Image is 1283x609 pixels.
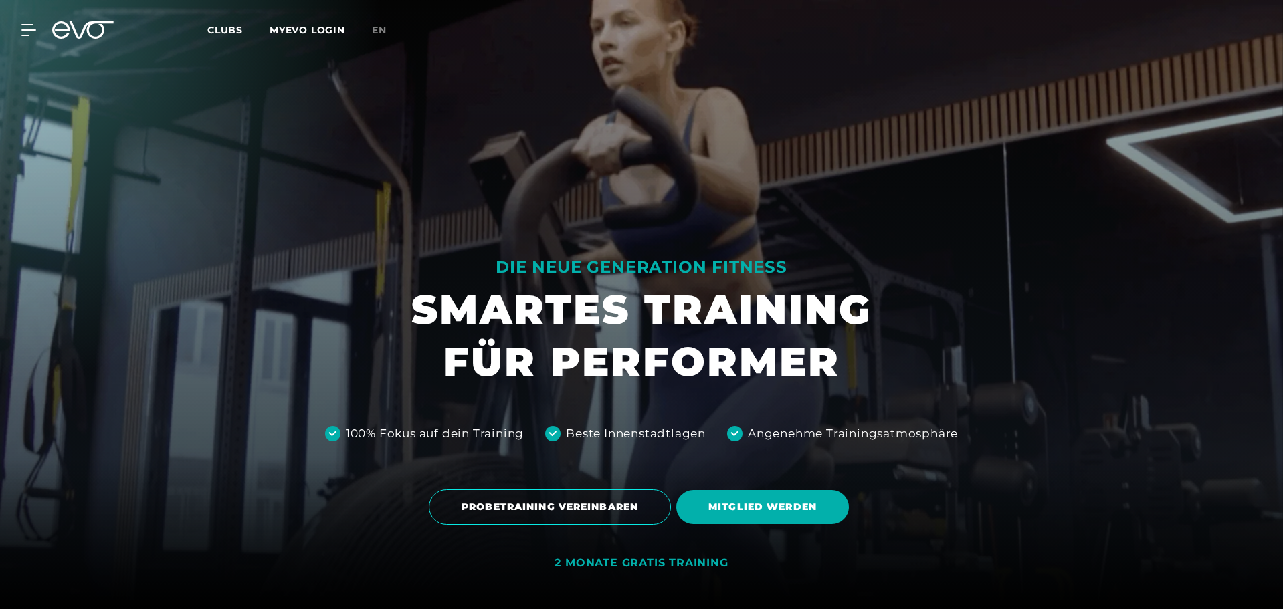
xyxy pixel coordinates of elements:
[555,556,728,570] div: 2 MONATE GRATIS TRAINING
[676,480,854,534] a: MITGLIED WERDEN
[372,24,387,36] span: en
[207,23,270,36] a: Clubs
[462,500,638,514] span: PROBETRAINING VEREINBAREN
[372,23,403,38] a: en
[708,500,817,514] span: MITGLIED WERDEN
[566,425,706,443] div: Beste Innenstadtlagen
[411,257,872,278] div: DIE NEUE GENERATION FITNESS
[346,425,524,443] div: 100% Fokus auf dein Training
[429,479,676,535] a: PROBETRAINING VEREINBAREN
[207,24,243,36] span: Clubs
[411,283,872,388] h1: SMARTES TRAINING FÜR PERFORMER
[270,24,345,36] a: MYEVO LOGIN
[748,425,958,443] div: Angenehme Trainingsatmosphäre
